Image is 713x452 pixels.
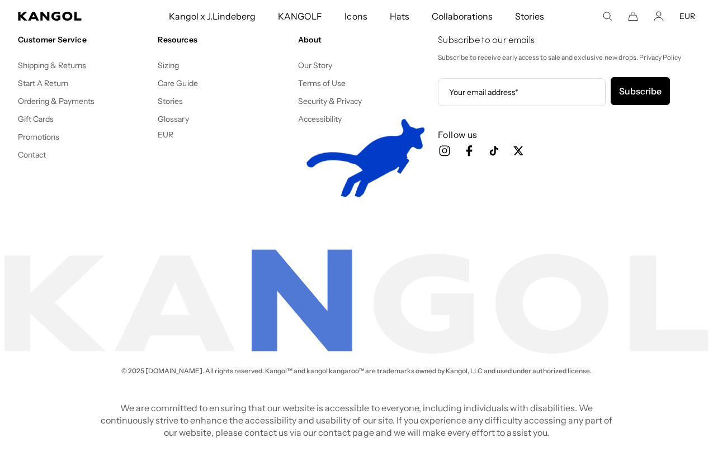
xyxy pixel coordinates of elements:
a: Sizing [158,60,179,70]
summary: Search here [602,11,612,21]
a: Shipping & Returns [18,60,87,70]
a: Accessibility [298,114,342,124]
p: We are committed to ensuring that our website is accessible to everyone, including individuals wi... [97,402,616,439]
a: Care Guide [158,78,197,88]
a: Stories [158,96,183,106]
button: EUR [158,130,173,140]
a: Terms of Use [298,78,346,88]
a: Account [654,11,664,21]
h4: Subscribe to our emails [438,35,695,47]
a: Our Story [298,60,332,70]
a: Security & Privacy [298,96,362,106]
p: Subscribe to receive early access to sale and exclusive new drops. Privacy Policy [438,51,695,64]
a: Glossary [158,114,188,124]
a: Promotions [18,132,59,142]
h3: Follow us [438,129,695,141]
a: Contact [18,150,46,160]
button: Subscribe [611,77,670,105]
a: Gift Cards [18,114,54,124]
button: Cart [628,11,638,21]
button: EUR [679,11,695,21]
a: Kangol [18,12,111,21]
h4: Resources [158,35,289,45]
h4: Customer Service [18,35,149,45]
a: Ordering & Payments [18,96,95,106]
a: Start A Return [18,78,68,88]
h4: About [298,35,429,45]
